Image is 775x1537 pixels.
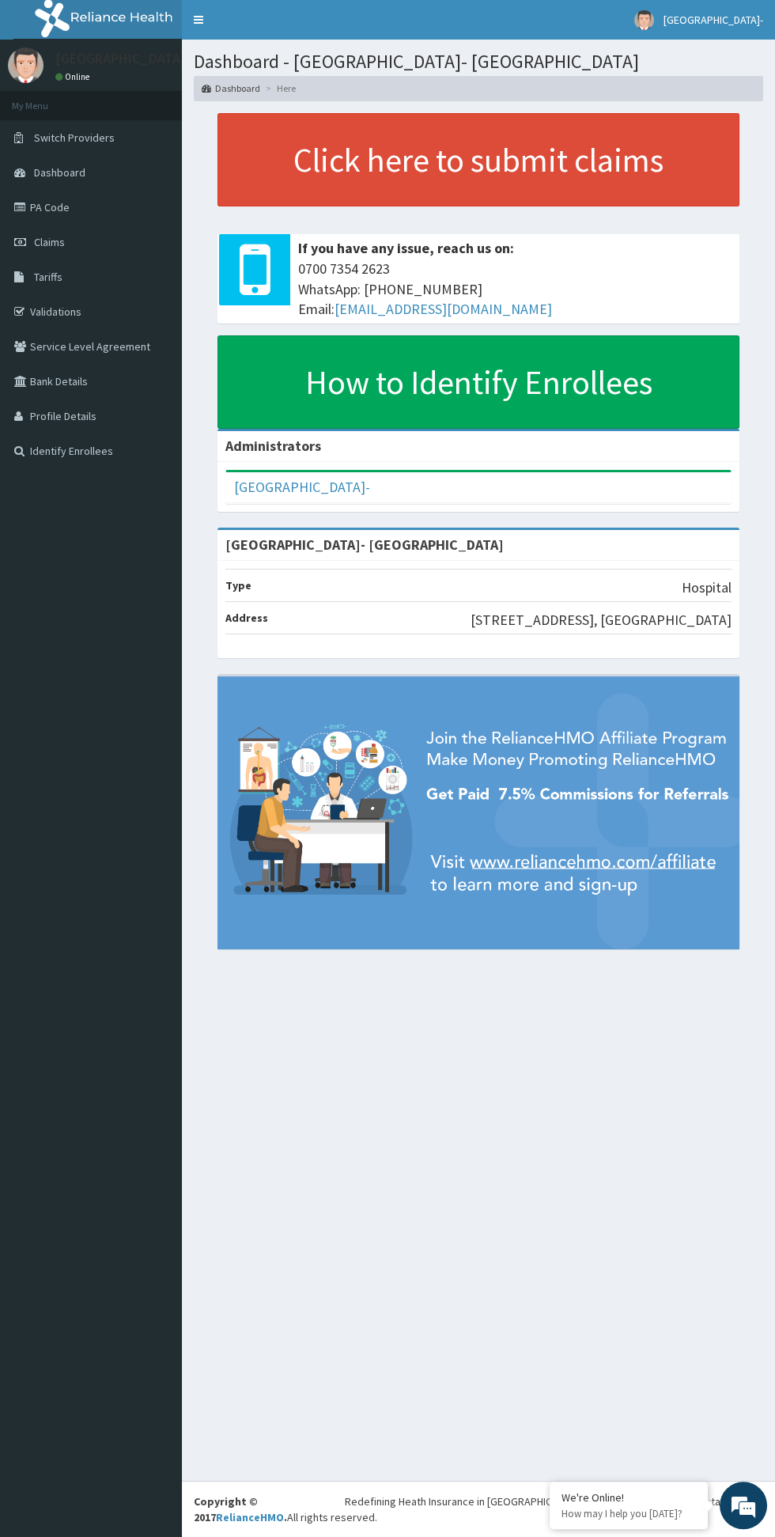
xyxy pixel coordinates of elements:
h1: Dashboard - [GEOGRAPHIC_DATA]- [GEOGRAPHIC_DATA] [194,51,763,72]
b: If you have any issue, reach us on: [298,239,514,257]
footer: All rights reserved. [182,1481,775,1537]
span: [GEOGRAPHIC_DATA]- [663,13,763,27]
a: [EMAIL_ADDRESS][DOMAIN_NAME] [335,300,552,318]
span: Switch Providers [34,131,115,145]
a: Click here to submit claims [217,113,739,206]
a: [GEOGRAPHIC_DATA]- [234,478,370,496]
strong: [GEOGRAPHIC_DATA]- [GEOGRAPHIC_DATA] [225,536,504,554]
a: RelianceHMO [216,1510,284,1524]
img: provider-team-banner.png [217,676,739,949]
a: Online [55,71,93,82]
strong: Copyright © 2017 . [194,1494,287,1524]
p: [STREET_ADDRESS], [GEOGRAPHIC_DATA] [471,610,732,630]
img: User Image [8,47,43,83]
img: User Image [634,10,654,30]
b: Address [225,611,268,625]
div: Redefining Heath Insurance in [GEOGRAPHIC_DATA] using Telemedicine and Data Science! [345,1493,763,1509]
li: Here [262,81,296,95]
span: Claims [34,235,65,249]
p: Hospital [682,577,732,598]
a: How to Identify Enrollees [217,335,739,429]
a: Dashboard [202,81,260,95]
span: Dashboard [34,165,85,180]
b: Type [225,578,251,592]
span: 0700 7354 2623 WhatsApp: [PHONE_NUMBER] Email: [298,259,732,320]
span: Tariffs [34,270,62,284]
p: [GEOGRAPHIC_DATA]- [55,51,191,66]
p: How may I help you today? [561,1507,696,1520]
div: We're Online! [561,1490,696,1505]
b: Administrators [225,437,321,455]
